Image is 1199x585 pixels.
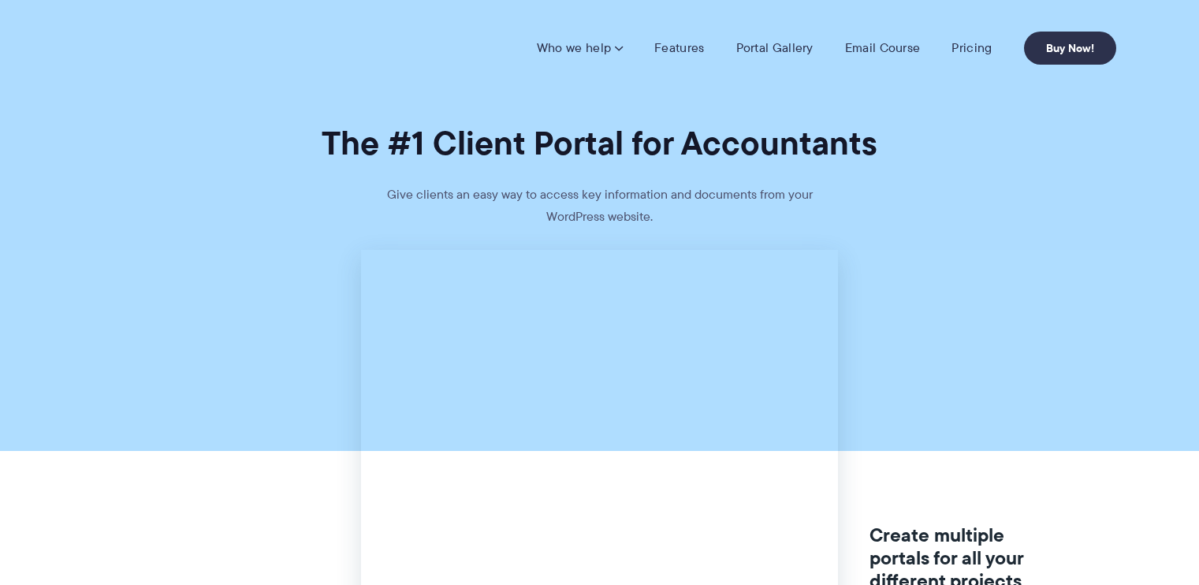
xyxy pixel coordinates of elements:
a: Buy Now! [1024,32,1116,65]
a: Email Course [845,40,921,56]
a: Portal Gallery [736,40,814,56]
a: Features [654,40,704,56]
p: Give clients an easy way to access key information and documents from your WordPress website. [363,184,836,250]
a: Who we help [537,40,623,56]
a: Pricing [951,40,992,56]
